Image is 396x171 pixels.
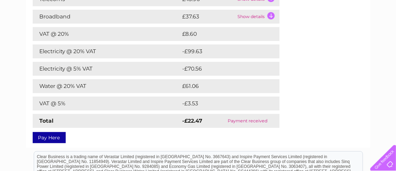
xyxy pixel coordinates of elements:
td: VAT @ 20% [33,27,181,41]
a: Telecoms [310,30,331,35]
a: Water [274,30,287,35]
td: Water @ 20% VAT [33,79,181,93]
td: -£3.53 [181,97,265,111]
td: Electricity @ 5% VAT [33,62,181,76]
strong: Total [40,117,54,124]
a: 0333 014 3131 [265,3,313,12]
a: Energy [291,30,306,35]
div: Clear Business is a trading name of Verastar Limited (registered in [GEOGRAPHIC_DATA] No. 3667643... [34,4,363,34]
img: logo.png [14,18,49,39]
td: £61.06 [181,79,265,93]
td: -£99.63 [181,44,267,58]
a: Contact [350,30,367,35]
a: Blog [336,30,346,35]
td: VAT @ 5% [33,97,181,111]
a: Log out [373,30,389,35]
td: £37.63 [181,10,236,24]
td: Payment received [216,114,279,128]
a: Pay Here [33,132,66,143]
td: Electricity @ 20% VAT [33,44,181,58]
td: Broadband [33,10,181,24]
td: Show details [236,10,280,24]
td: £8.60 [181,27,264,41]
strong: -£22.47 [183,117,203,124]
td: -£70.56 [181,62,267,76]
